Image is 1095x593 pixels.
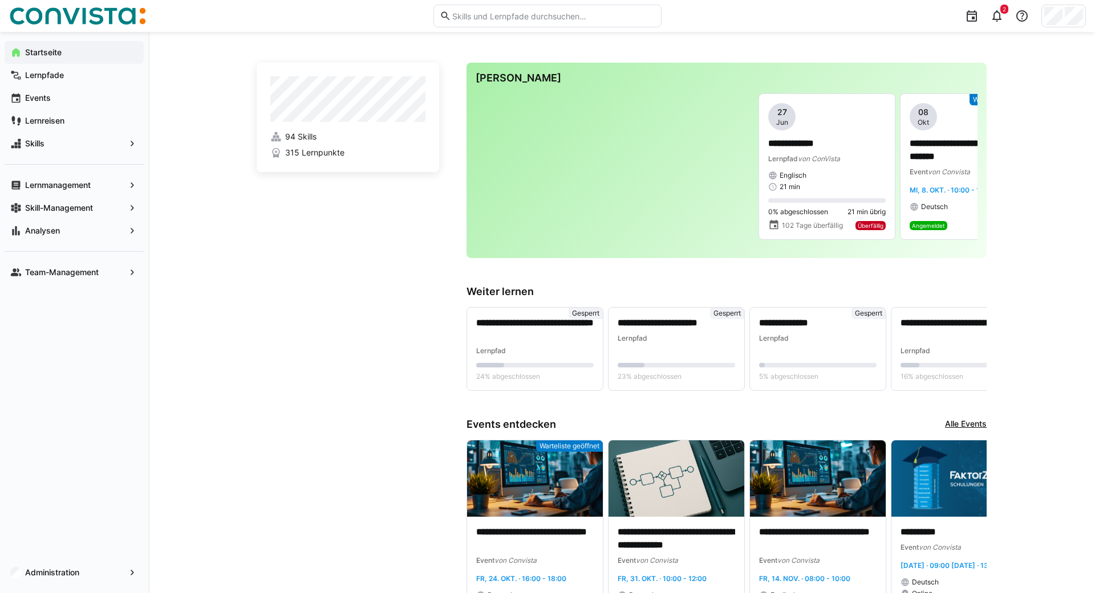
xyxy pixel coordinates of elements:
span: 16% abgeschlossen [901,372,963,381]
span: Lernpfad [476,346,506,355]
img: image [750,440,886,517]
span: 08 [918,107,928,118]
span: Event [759,556,777,565]
span: Fr, 14. Nov. · 08:00 - 10:00 [759,574,850,583]
span: Lernpfad [768,154,798,163]
span: 27 [777,107,787,118]
span: Mi, 8. Okt. · 10:00 - 17:00 [910,186,995,194]
span: Event [476,556,494,565]
span: von Convista [494,556,537,565]
h3: [PERSON_NAME] [476,72,978,84]
span: Jun [776,118,788,127]
span: Deutsch [921,202,948,211]
h3: Events entdecken [467,418,556,431]
span: Deutsch [912,578,939,587]
span: 102 Tage überfällig [782,221,843,230]
span: Angemeldet [912,222,945,229]
span: von Convista [928,167,970,176]
span: Event [618,556,636,565]
span: von Convista [919,543,961,551]
h3: Weiter lernen [467,285,987,298]
span: 0% abgeschlossen [768,207,828,216]
span: Event [910,167,928,176]
span: [DATE] · 09:00 [DATE] · 13:00 [901,561,999,570]
span: Fr, 31. Okt. · 10:00 - 12:00 [618,574,707,583]
img: image [609,440,744,517]
img: image [467,440,603,517]
span: Okt [918,118,929,127]
span: 94 Skills [285,131,317,142]
span: Lernpfad [618,334,647,342]
span: 21 min übrig [847,207,886,216]
span: von Convista [636,556,678,565]
img: image [891,440,1027,517]
span: Fr, 24. Okt. · 16:00 - 18:00 [476,574,566,583]
span: von Convista [777,556,820,565]
span: Englisch [780,171,806,180]
span: 2 [1003,6,1006,13]
span: 5% abgeschlossen [759,372,818,381]
span: 21 min [780,182,800,191]
span: von ConVista [798,154,840,163]
span: Gesperrt [713,309,741,318]
span: Lernpfad [759,334,789,342]
span: 23% abgeschlossen [618,372,682,381]
span: 24% abgeschlossen [476,372,540,381]
span: Warteliste geöffnet [540,441,599,451]
span: Event [901,543,919,551]
a: 94 Skills [270,131,425,142]
a: Alle Events [945,418,987,431]
span: Lernpfad [901,346,930,355]
span: Gesperrt [572,309,599,318]
span: Überfällig [858,222,883,229]
span: 315 Lernpunkte [285,147,344,158]
span: Gesperrt [855,309,882,318]
span: Warteliste geöffnet [973,95,1033,104]
input: Skills und Lernpfade durchsuchen… [451,11,655,21]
